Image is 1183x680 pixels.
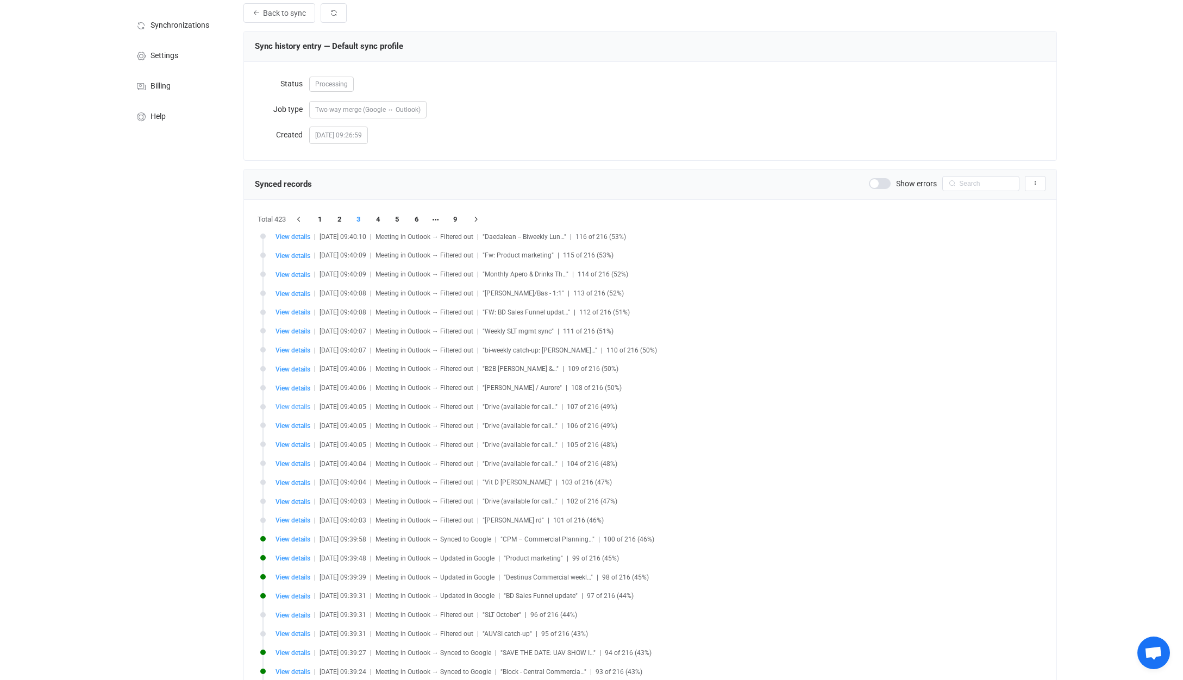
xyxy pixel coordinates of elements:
[320,574,366,581] span: [DATE] 09:39:39
[553,517,604,524] span: 101 of 216 (46%)
[495,668,497,676] span: |
[320,649,366,657] span: [DATE] 09:39:27
[255,73,309,95] label: Status
[314,649,316,657] span: |
[370,460,372,468] span: |
[558,251,559,259] span: |
[124,100,233,131] a: Help
[407,212,427,227] li: 6
[483,478,552,486] span: "Vit D [PERSON_NAME]"
[561,498,563,505] span: |
[314,517,316,524] span: |
[561,441,563,449] span: |
[483,460,558,468] span: "Drive (available for call…"
[255,124,309,146] label: Created
[276,517,310,524] span: View details
[605,649,652,657] span: 94 of 216 (43%)
[375,592,495,600] span: Meeting in Outlook → Updated in Google
[276,347,310,354] span: View details
[314,422,316,430] span: |
[498,555,500,562] span: |
[587,592,634,600] span: 97 of 216 (44%)
[477,328,479,335] span: |
[276,366,310,373] span: View details
[124,9,233,40] a: Synchronizations
[320,668,366,676] span: [DATE] 09:39:24
[370,422,372,430] span: |
[320,460,366,468] span: [DATE] 09:40:04
[483,251,554,259] span: "Fw: Product marketing"
[276,574,310,581] span: View details
[483,308,570,316] span: "FW: BD Sales Funnel updat…"
[370,649,372,657] span: |
[581,592,583,600] span: |
[314,289,316,297] span: |
[536,630,537,638] span: |
[124,70,233,100] a: Billing
[558,328,559,335] span: |
[495,536,497,543] span: |
[263,9,306,17] span: Back to sync
[276,649,310,657] span: View details
[370,498,372,505] span: |
[370,517,372,524] span: |
[596,668,642,676] span: 93 of 216 (43%)
[276,536,310,543] span: View details
[255,98,309,120] label: Job type
[375,649,491,657] span: Meeting in Outlook → Synced to Google
[320,478,366,486] span: [DATE] 09:40:04
[314,233,316,241] span: |
[375,403,473,411] span: Meeting in Outlook → Filtered out
[314,555,316,562] span: |
[375,536,491,543] span: Meeting in Outlook → Synced to Google
[314,668,316,676] span: |
[314,574,316,581] span: |
[320,611,366,619] span: [DATE] 09:39:31
[314,403,316,411] span: |
[446,212,465,227] li: 9
[276,328,310,335] span: View details
[477,630,479,638] span: |
[561,422,563,430] span: |
[314,498,316,505] span: |
[314,365,316,373] span: |
[599,649,601,657] span: |
[370,270,372,278] span: |
[315,106,421,114] span: Two-way merge (Google ↔ Outlook)
[579,308,630,316] span: 112 of 216 (51%)
[276,441,310,449] span: View details
[375,668,491,676] span: Meeting in Outlook → Synced to Google
[309,127,368,144] span: [DATE] 09:26:59
[375,460,473,468] span: Meeting in Outlook → Filtered out
[375,347,473,354] span: Meeting in Outlook → Filtered out
[375,517,473,524] span: Meeting in Outlook → Filtered out
[320,347,366,354] span: [DATE] 09:40:07
[314,592,316,600] span: |
[320,441,366,449] span: [DATE] 09:40:05
[375,498,473,505] span: Meeting in Outlook → Filtered out
[525,611,527,619] span: |
[572,270,574,278] span: |
[483,422,558,430] span: "Drive (available for call…"
[370,441,372,449] span: |
[896,180,937,187] span: Show errors
[483,365,559,373] span: "B2B [PERSON_NAME] &…"
[370,251,372,259] span: |
[375,611,473,619] span: Meeting in Outlook → Filtered out
[370,347,372,354] span: |
[370,403,372,411] span: |
[530,611,577,619] span: 96 of 216 (44%)
[567,441,617,449] span: 105 of 216 (48%)
[375,555,495,562] span: Meeting in Outlook → Updated in Google
[314,441,316,449] span: |
[477,384,479,392] span: |
[151,21,209,30] span: Synchronizations
[578,270,628,278] span: 114 of 216 (52%)
[477,365,479,373] span: |
[498,574,500,581] span: |
[387,212,407,227] li: 5
[276,290,310,298] span: View details
[375,441,473,449] span: Meeting in Outlook → Filtered out
[498,592,500,600] span: |
[563,251,614,259] span: 115 of 216 (53%)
